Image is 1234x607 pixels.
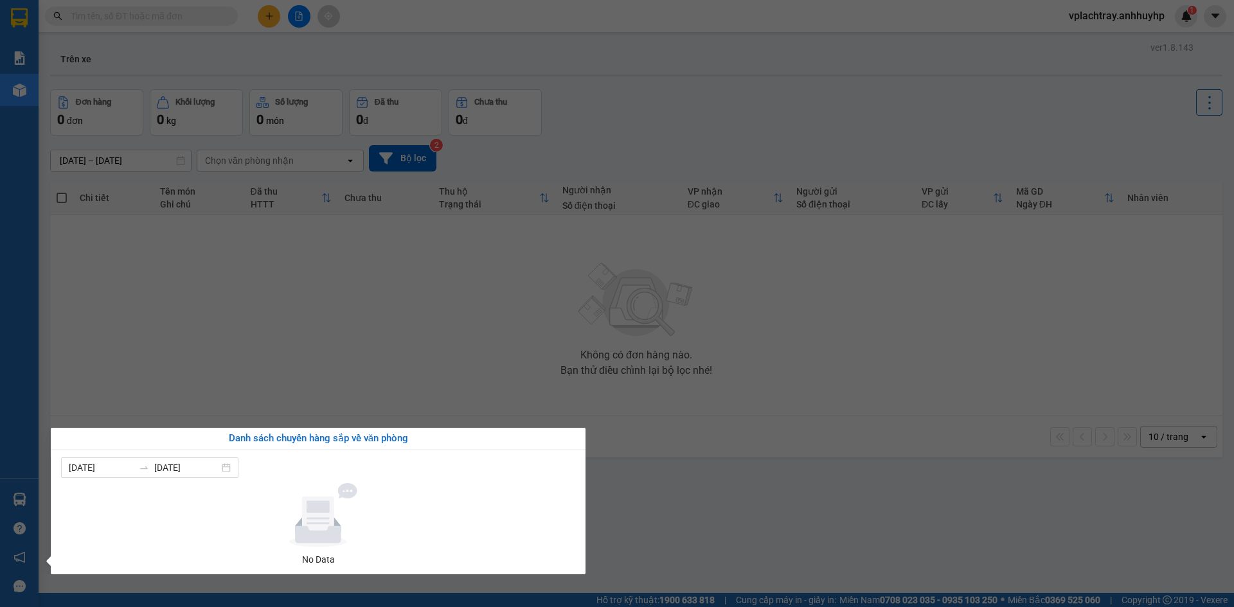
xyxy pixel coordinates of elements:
[66,552,570,567] div: No Data
[139,462,149,473] span: to
[69,461,134,475] input: Từ ngày
[139,462,149,473] span: swap-right
[154,461,219,475] input: Đến ngày
[61,431,575,446] div: Danh sách chuyến hàng sắp về văn phòng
